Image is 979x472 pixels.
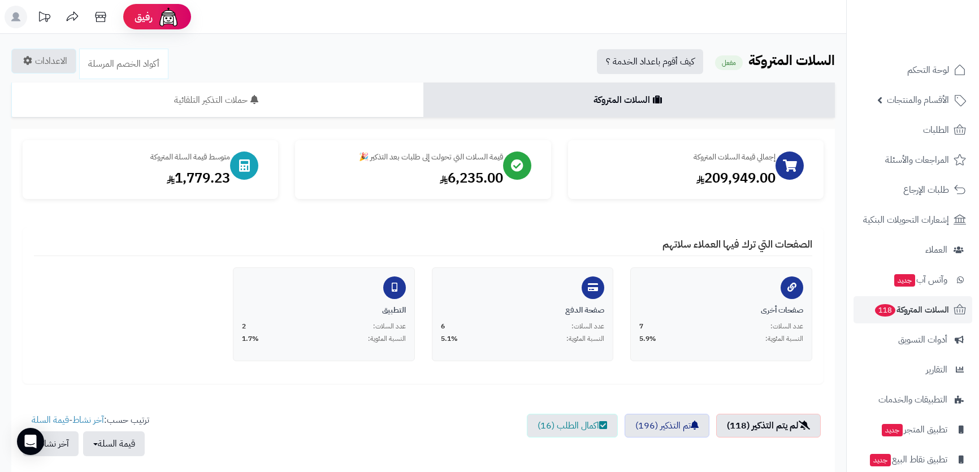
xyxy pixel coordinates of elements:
a: السلات المتروكة118 [854,296,972,323]
span: جديد [882,424,903,436]
span: 1.7% [242,334,259,344]
small: مفعل [715,55,743,70]
a: قيمة السلة [32,413,69,427]
ul: ترتيب حسب: - [23,414,149,456]
a: أدوات التسويق [854,326,972,353]
span: العملاء [925,242,947,258]
a: آخر نشاط [72,413,104,427]
div: 6,235.00 [306,168,503,188]
div: متوسط قيمة السلة المتروكة [34,151,230,163]
span: طلبات الإرجاع [903,182,949,198]
span: المراجعات والأسئلة [885,152,949,168]
a: السلات المتروكة [423,83,835,118]
div: إجمالي قيمة السلات المتروكة [579,151,776,163]
span: النسبة المئوية: [566,334,604,344]
button: آخر نشاط [23,431,79,456]
img: ai-face.png [157,6,180,28]
div: صفحات أخرى [639,305,803,316]
a: طلبات الإرجاع [854,176,972,203]
span: 5.9% [639,334,656,344]
span: إشعارات التحويلات البنكية [863,212,949,228]
span: التطبيقات والخدمات [878,392,947,408]
h4: الصفحات التي ترك فيها العملاء سلاتهم [34,239,812,256]
a: لم يتم التذكير (118) [716,414,821,438]
b: السلات المتروكة [748,50,835,71]
button: قيمة السلة [83,431,145,456]
span: النسبة المئوية: [368,334,406,344]
a: اكمال الطلب (16) [527,414,618,438]
a: الطلبات [854,116,972,144]
a: المراجعات والأسئلة [854,146,972,174]
a: تطبيق المتجرجديد [854,416,972,443]
span: 7 [639,322,643,331]
a: تم التذكير (196) [625,414,709,438]
span: رفيق [135,10,153,24]
a: وآتس آبجديد [854,266,972,293]
span: الأقسام والمنتجات [887,92,949,108]
div: 1,779.23 [34,168,230,188]
a: أكواد الخصم المرسلة [79,49,168,79]
span: وآتس آب [893,272,947,288]
a: التقارير [854,356,972,383]
div: قيمة السلات التي تحولت إلى طلبات بعد التذكير 🎉 [306,151,503,163]
span: الطلبات [923,122,949,138]
span: تطبيق المتجر [881,422,947,438]
span: تطبيق نقاط البيع [869,452,947,467]
span: عدد السلات: [770,322,803,331]
a: حملات التذكير التلقائية [11,83,423,118]
span: أدوات التسويق [898,332,947,348]
a: الاعدادات [11,49,76,73]
span: عدد السلات: [571,322,604,331]
a: تحديثات المنصة [30,6,58,31]
span: السلات المتروكة [874,302,949,318]
div: صفحة الدفع [441,305,605,316]
span: التقارير [926,362,947,378]
span: لوحة التحكم [907,62,949,78]
div: Open Intercom Messenger [17,428,44,455]
a: لوحة التحكم [854,57,972,84]
div: التطبيق [242,305,406,316]
div: 209,949.00 [579,168,776,188]
a: التطبيقات والخدمات [854,386,972,413]
a: إشعارات التحويلات البنكية [854,206,972,233]
span: النسبة المئوية: [765,334,803,344]
a: العملاء [854,236,972,263]
span: 5.1% [441,334,458,344]
span: 6 [441,322,445,331]
a: كيف أقوم باعداد الخدمة ؟ [597,49,703,74]
span: جديد [870,454,891,466]
span: عدد السلات: [373,322,406,331]
span: 118 [875,304,895,317]
img: logo-2.png [902,32,968,55]
span: جديد [894,274,915,287]
span: 2 [242,322,246,331]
